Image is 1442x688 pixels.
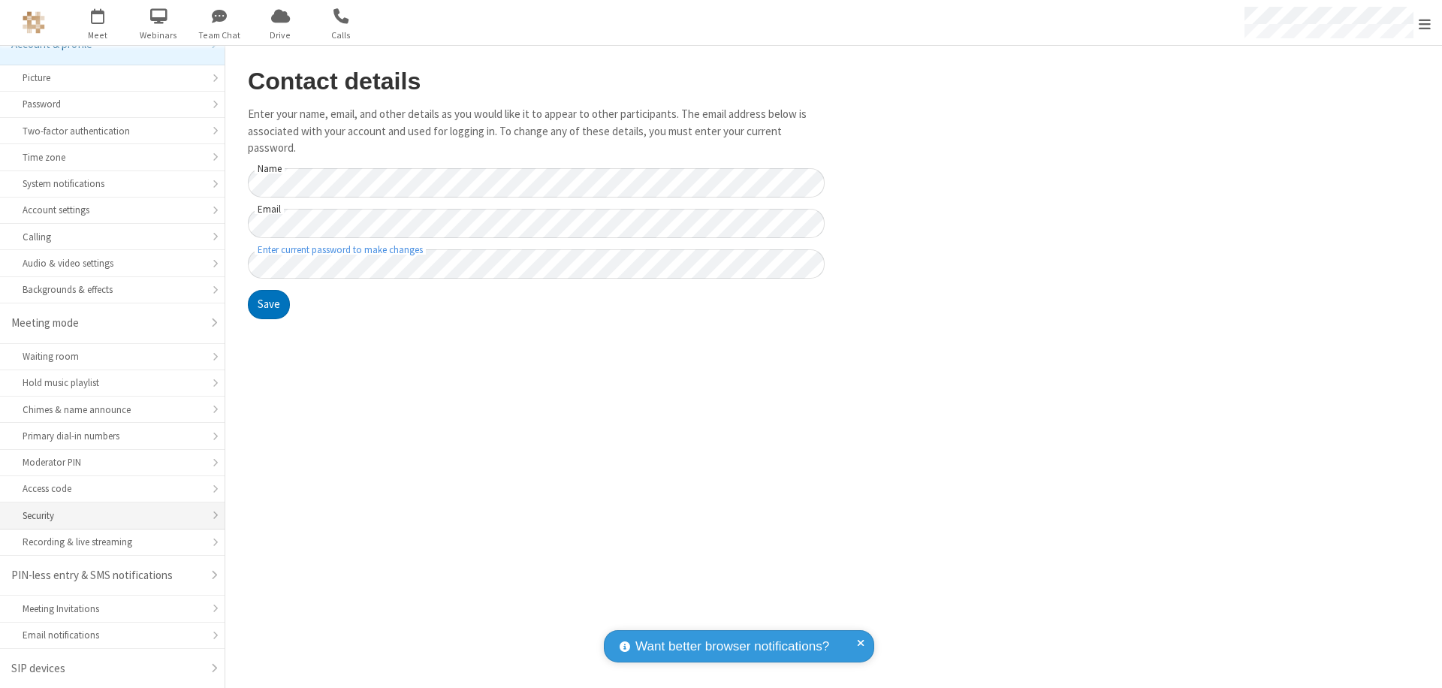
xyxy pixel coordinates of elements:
div: Moderator PIN [23,455,202,469]
div: SIP devices [11,660,202,677]
div: Security [23,508,202,523]
div: System notifications [23,177,202,191]
span: Calls [313,29,370,42]
input: Enter current password to make changes [248,249,825,279]
span: Team Chat [192,29,248,42]
iframe: Chat [1404,649,1431,677]
div: Audio & video settings [23,256,202,270]
div: Access code [23,481,202,496]
span: Want better browser notifications? [635,637,829,656]
div: Two-factor authentication [23,124,202,138]
div: Chimes & name announce [23,403,202,417]
img: QA Selenium DO NOT DELETE OR CHANGE [23,11,45,34]
div: PIN-less entry & SMS notifications [11,567,202,584]
div: Picture [23,71,202,85]
div: Recording & live streaming [23,535,202,549]
div: Email notifications [23,628,202,642]
div: Time zone [23,150,202,164]
input: Name [248,168,825,198]
p: Enter your name, email, and other details as you would like it to appear to other participants. T... [248,106,825,157]
div: Hold music playlist [23,376,202,390]
div: Primary dial-in numbers [23,429,202,443]
button: Save [248,290,290,320]
h2: Contact details [248,68,825,95]
span: Webinars [131,29,187,42]
div: Password [23,97,202,111]
div: Waiting room [23,349,202,364]
div: Backgrounds & effects [23,282,202,297]
div: Meeting Invitations [23,602,202,616]
input: Email [248,209,825,238]
div: Meeting mode [11,315,202,332]
span: Meet [70,29,126,42]
span: Drive [252,29,309,42]
div: Account settings [23,203,202,217]
div: Calling [23,230,202,244]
